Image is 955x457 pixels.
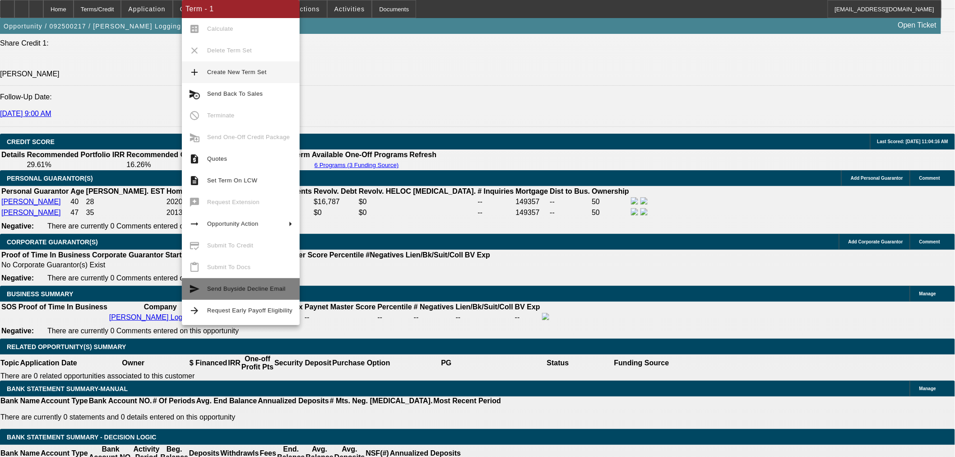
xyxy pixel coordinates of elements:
th: Security Deposit [274,354,332,372]
span: Credit Package [180,5,231,13]
span: 2020 [167,198,183,205]
b: Percentile [377,303,412,311]
b: Personal Guarantor [1,187,69,195]
span: Bank Statement Summary - Decision Logic [7,434,157,441]
th: # Mts. Neg. [MEDICAL_DATA]. [329,396,433,406]
b: Revolv. HELOC [MEDICAL_DATA]. [359,187,476,195]
div: -- [414,313,454,322]
b: Dist to Bus. [550,187,590,195]
b: Home Owner Since [167,187,232,195]
th: $ Financed [189,354,228,372]
th: Funding Source [614,354,670,372]
mat-icon: cancel_schedule_send [189,89,200,99]
b: Ownership [592,187,629,195]
th: Proof of Time In Business [1,251,91,260]
mat-icon: arrow_right_alt [189,219,200,229]
b: Company [144,303,177,311]
button: Credit Package [173,0,238,18]
th: Refresh [409,150,437,159]
div: -- [305,313,376,322]
th: Bank Account NO. [88,396,153,406]
b: Negative: [1,327,34,335]
img: linkedin-icon.png [640,208,648,215]
span: CORPORATE GUARANTOR(S) [7,238,98,246]
b: #Negatives [366,251,404,259]
b: Mortgage [516,187,548,195]
td: 149357 [515,197,549,207]
b: # Inquiries [477,187,514,195]
span: Send Back To Sales [207,90,263,97]
b: Paydex [278,303,303,311]
img: linkedin-icon.png [640,197,648,205]
td: -- [477,197,514,207]
td: -- [477,208,514,218]
b: Corporate Guarantor [92,251,163,259]
p: There are currently 0 statements and 0 details entered on this opportunity [0,413,501,421]
td: -- [550,197,591,207]
b: BV Exp [465,251,490,259]
span: Comment [919,239,940,244]
span: There are currently 0 Comments entered on this opportunity [47,327,239,335]
th: IRR [227,354,241,372]
b: Start [165,251,181,259]
button: 6 Programs (3 Funding Source) [312,161,402,169]
span: Send Buyside Decline Email [207,285,286,292]
th: Recommended Portfolio IRR [26,150,125,159]
span: CREDIT SCORE [7,138,55,145]
td: 47 [70,208,84,218]
span: 2013 [167,209,183,216]
td: $0 [358,208,477,218]
span: Opportunity Action [207,220,259,227]
th: Owner [78,354,189,372]
button: Activities [328,0,372,18]
td: No Corporate Guarantor(s) Exist [1,261,494,270]
th: Proof of Time In Business [18,303,108,312]
span: Manage [919,386,936,391]
th: Available One-Off Programs [311,150,408,159]
td: 50 [591,208,630,218]
span: Set Term On LCW [207,177,257,184]
b: Age [70,187,84,195]
span: Application [128,5,165,13]
b: [PERSON_NAME]. EST [86,187,165,195]
b: Lien/Bk/Suit/Coll [456,303,513,311]
td: 29.61% [26,160,125,169]
button: Application [121,0,172,18]
td: 50 [591,197,630,207]
td: -- [515,312,541,322]
th: Avg. End Balance [196,396,258,406]
th: Details [1,150,25,159]
a: [PERSON_NAME] Logging LLC [109,313,212,321]
img: facebook-icon.png [631,208,638,215]
td: 16.26% [126,160,222,169]
th: Account Type [40,396,88,406]
span: Request Early Payoff Eligibility [207,307,292,314]
td: $0 [313,208,357,218]
span: Add Personal Guarantor [851,176,903,181]
b: Negative: [1,274,34,282]
th: SOS [1,303,17,312]
td: $16,787 [313,197,357,207]
b: Paynet Master Score [305,303,376,311]
td: -- [550,208,591,218]
span: PERSONAL GUARANTOR(S) [7,175,93,182]
mat-icon: description [189,175,200,186]
span: BANK STATEMENT SUMMARY-MANUAL [7,385,128,392]
b: Lien/Bk/Suit/Coll [406,251,463,259]
th: Status [502,354,614,372]
td: 35 [86,208,165,218]
td: 40 [70,197,84,207]
img: facebook-icon.png [542,313,549,320]
span: Quotes [207,155,227,162]
mat-icon: send [189,284,200,294]
mat-icon: request_quote [189,154,200,164]
span: Opportunity / 092500217 / [PERSON_NAME] Logging LLC / [PERSON_NAME] [4,23,263,30]
th: PG [390,354,502,372]
th: One-off Profit Pts [241,354,274,372]
th: Purchase Option [332,354,390,372]
b: BV Exp [515,303,540,311]
b: # Negatives [414,303,454,311]
td: 149357 [515,208,549,218]
th: Most Recent Period [433,396,501,406]
th: Annualized Deposits [257,396,329,406]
